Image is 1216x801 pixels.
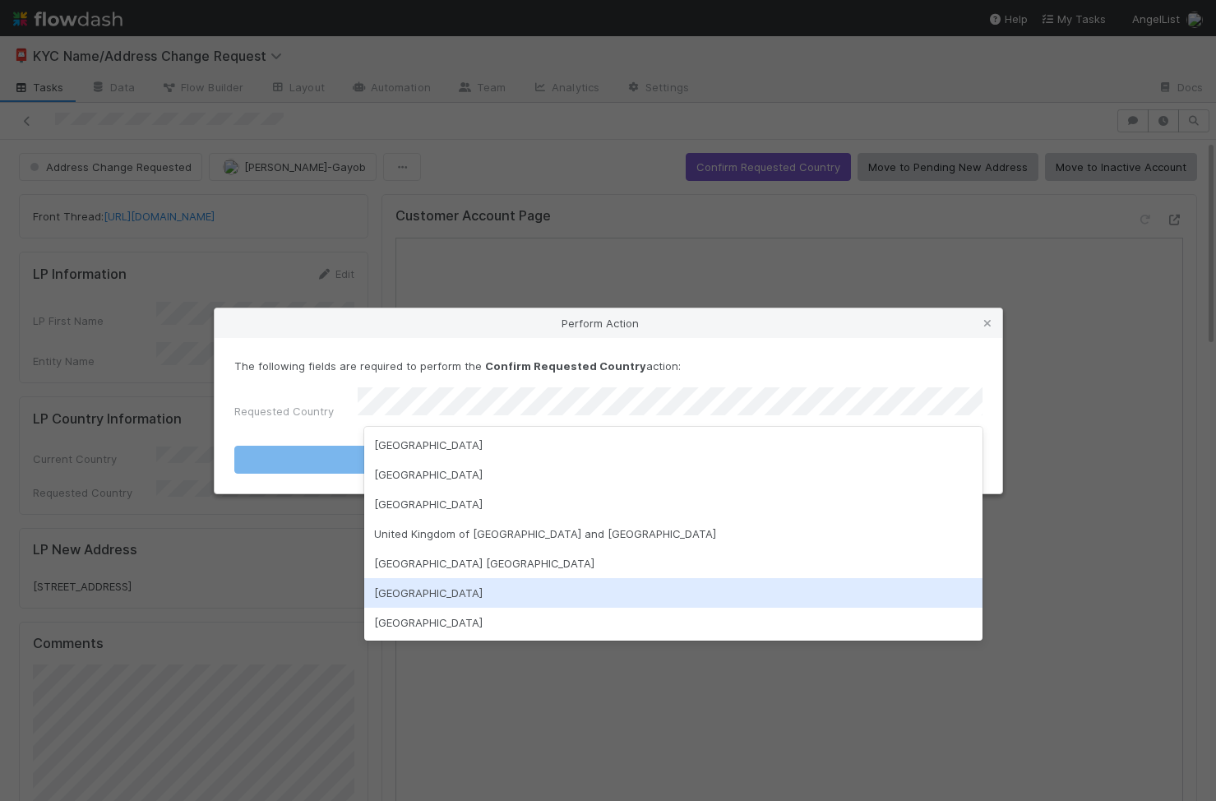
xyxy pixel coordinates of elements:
[364,608,983,637] div: [GEOGRAPHIC_DATA]
[364,489,983,519] div: [GEOGRAPHIC_DATA]
[364,460,983,489] div: [GEOGRAPHIC_DATA]
[364,430,983,460] div: [GEOGRAPHIC_DATA]
[364,519,983,549] div: United Kingdom of [GEOGRAPHIC_DATA] and [GEOGRAPHIC_DATA]
[234,403,334,419] label: Requested Country
[364,549,983,578] div: [GEOGRAPHIC_DATA] [GEOGRAPHIC_DATA]
[485,359,646,373] strong: Confirm Requested Country
[234,446,983,474] button: Confirm Requested Country
[364,578,983,608] div: [GEOGRAPHIC_DATA]
[234,358,983,374] p: The following fields are required to perform the action:
[215,308,1002,338] div: Perform Action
